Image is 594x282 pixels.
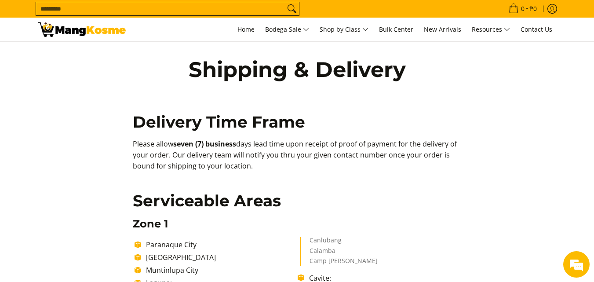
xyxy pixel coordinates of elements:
p: Please allow days lead time upon receipt of proof of payment for the delivery of your order. Our ... [133,139,461,180]
a: Shop by Class [315,18,373,41]
b: seven (7) business [173,139,236,149]
span: Shop by Class [320,24,368,35]
span: Resources [472,24,510,35]
li: Calamba [310,248,452,258]
span: Contact Us [521,25,552,33]
li: [GEOGRAPHIC_DATA] [142,252,298,263]
span: New Arrivals [424,25,461,33]
li: Canlubang [310,237,452,248]
a: Resources [467,18,514,41]
span: Home [237,25,255,33]
img: Shipping &amp; Delivery Page l Mang Kosme: Home Appliances Warehouse Sale! [38,22,126,37]
span: Bodega Sale [265,24,309,35]
nav: Main Menu [135,18,557,41]
h2: Delivery Time Frame [133,112,461,132]
a: Bulk Center [375,18,418,41]
h2: Serviceable Areas [133,191,461,211]
span: • [506,4,539,14]
a: Home [233,18,259,41]
span: ₱0 [528,6,538,12]
a: Contact Us [516,18,557,41]
li: Muntinlupa City [142,265,298,275]
h3: Zone 1 [133,217,461,231]
button: Search [285,2,299,15]
span: Bulk Center [379,25,413,33]
li: Camp [PERSON_NAME] [310,258,452,266]
span: 0 [520,6,526,12]
a: Bodega Sale [261,18,313,41]
span: Paranaque City [146,240,197,249]
a: New Arrivals [419,18,466,41]
h1: Shipping & Delivery [170,56,425,83]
